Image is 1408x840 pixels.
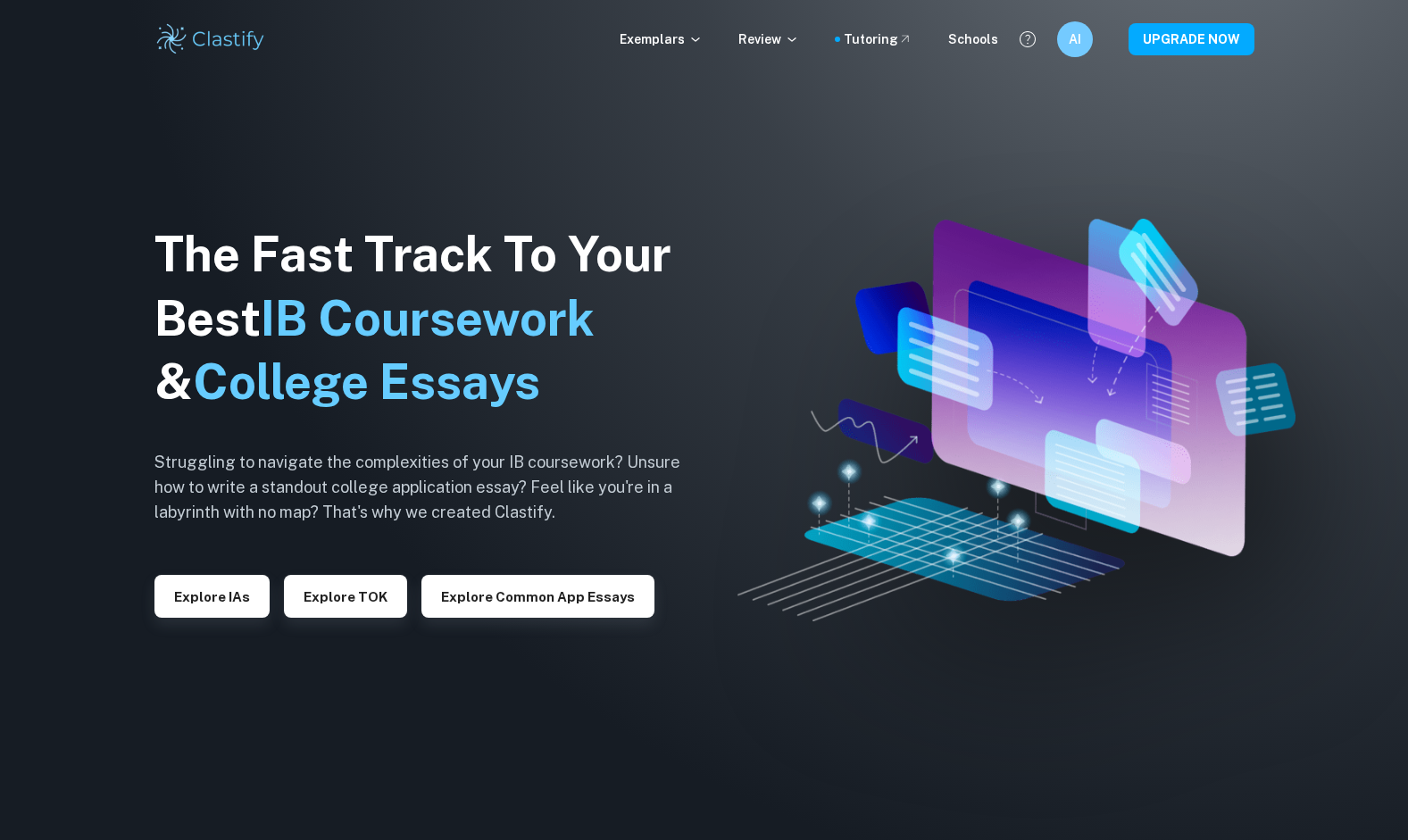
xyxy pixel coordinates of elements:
[154,575,270,618] button: Explore IAs
[1057,21,1093,57] button: AI
[193,353,540,410] span: College Essays
[1012,24,1043,54] button: Help and Feedback
[154,450,708,525] h6: Struggling to navigate the complexities of your IB coursework? Unsure how to write a standout col...
[284,587,407,604] a: Explore TOK
[421,587,654,604] a: Explore Common App essays
[948,29,998,49] a: Schools
[620,29,703,49] p: Exemplars
[154,21,268,57] img: Clastify logo
[421,575,654,618] button: Explore Common App essays
[154,587,270,604] a: Explore IAs
[844,29,912,49] a: Tutoring
[1129,23,1254,55] button: UPGRADE NOW
[261,290,595,346] span: IB Coursework
[1064,29,1085,49] h6: AI
[154,222,708,415] h1: The Fast Track To Your Best &
[284,575,407,618] button: Explore TOK
[737,219,1296,622] img: Clastify hero
[738,29,799,49] p: Review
